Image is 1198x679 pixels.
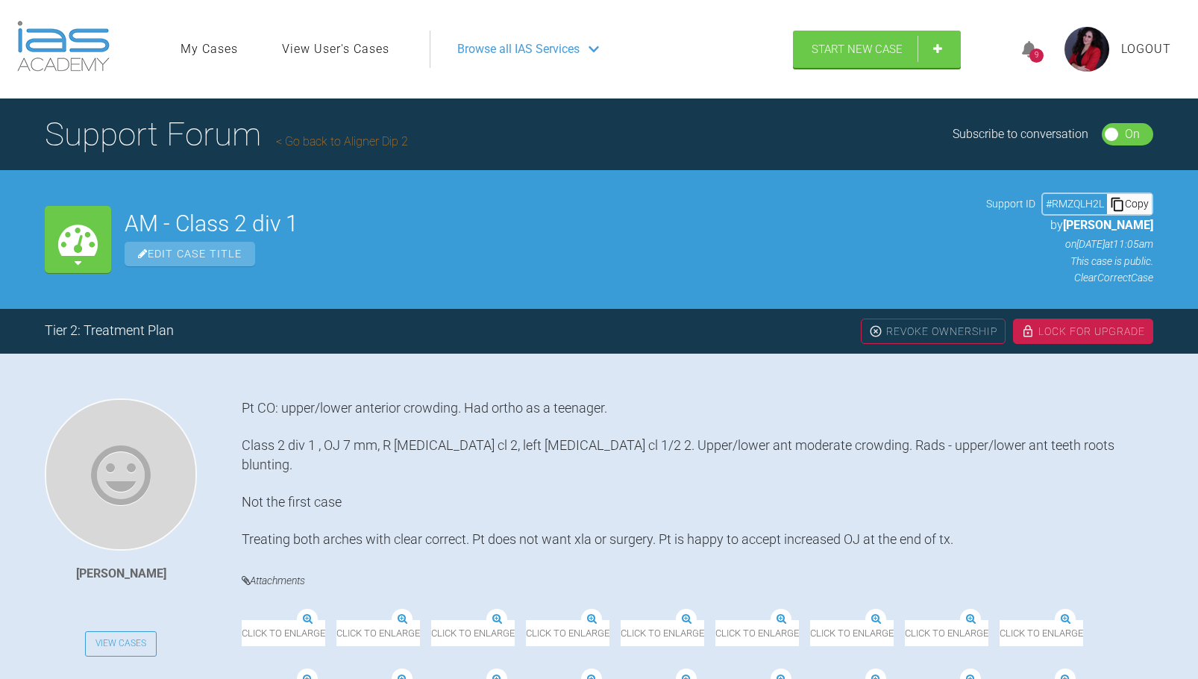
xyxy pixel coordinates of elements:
[457,40,580,59] span: Browse all IAS Services
[45,320,174,342] div: Tier 2: Treatment Plan
[954,601,1054,620] img: IMG_4966.JPG
[1125,125,1140,144] div: On
[276,134,408,148] a: Go back to Aligner Dip 2
[748,620,848,646] span: Click to enlarge
[986,195,1035,212] span: Support ID
[861,319,1006,344] div: Revoke Ownership
[1013,319,1153,344] div: Lock For Upgrade
[1029,48,1044,63] div: 9
[793,31,961,68] a: Start New Case
[45,108,408,160] h1: Support Forum
[17,21,110,72] img: logo-light.3e3ef733.png
[242,601,342,620] img: IMG_4957.JPG
[1064,27,1109,72] img: profile.png
[242,572,1153,590] h4: Attachments
[986,253,1153,269] p: This case is public.
[542,620,626,646] span: Click to enlarge
[986,269,1153,286] p: ClearCorrect Case
[85,631,157,657] a: View Cases
[282,40,389,59] a: View User's Cases
[76,564,166,583] div: [PERSON_NAME]
[869,325,882,338] img: close.456c75e0.svg
[45,398,197,551] img: Yuliya Khober
[242,398,1153,549] div: Pt CO: upper/lower anterior crowding. Had ortho as a teenager. Class 2 div 1 , OJ 7 mm, R [MEDICA...
[1107,194,1152,213] div: Copy
[859,620,943,646] span: Click to enlarge
[637,620,737,646] span: Click to enlarge
[353,620,436,646] span: Click to enlarge
[986,216,1153,235] p: by
[954,620,1054,646] span: Click to enlarge
[986,236,1153,252] p: on [DATE] at 11:05am
[1043,195,1107,212] div: # RMZQLH2L
[448,620,531,646] span: Click to enlarge
[637,601,737,620] img: IMG_4960.JPG
[125,242,255,266] span: Edit Case Title
[953,125,1088,144] div: Subscribe to conversation
[812,43,903,56] span: Start New Case
[748,601,848,620] img: IMG_4996.JPG
[1121,40,1171,59] a: Logout
[181,40,238,59] a: My Cases
[125,213,973,235] h2: AM - Class 2 div 1
[242,620,342,646] span: Click to enlarge
[1021,325,1035,338] img: lock.6dc949b6.svg
[1063,218,1153,232] span: [PERSON_NAME]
